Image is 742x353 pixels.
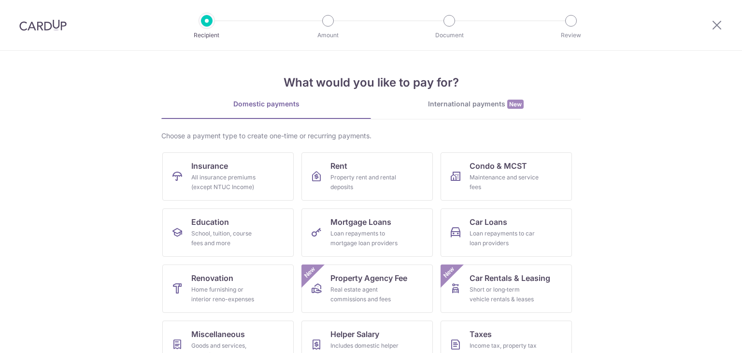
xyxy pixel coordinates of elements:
[441,265,572,313] a: Car Rentals & LeasingShort or long‑term vehicle rentals & leasesNew
[292,30,364,40] p: Amount
[470,173,539,192] div: Maintenance and service fees
[470,272,550,284] span: Car Rentals & Leasing
[470,229,539,248] div: Loan repayments to car loan providers
[470,328,492,340] span: Taxes
[330,285,400,304] div: Real estate agent commissions and fees
[441,208,572,257] a: Car LoansLoan repayments to car loan providers
[330,160,347,172] span: Rent
[441,265,457,280] span: New
[330,216,391,228] span: Mortgage Loans
[680,324,732,348] iframe: Opens a widget where you can find more information
[441,152,572,201] a: Condo & MCSTMaintenance and service fees
[171,30,243,40] p: Recipient
[507,100,524,109] span: New
[371,99,581,109] div: International payments
[162,208,294,257] a: EducationSchool, tuition, course fees and more
[191,285,261,304] div: Home furnishing or interior reno-expenses
[191,229,261,248] div: School, tuition, course fees and more
[301,265,433,313] a: Property Agency FeeReal estate agent commissions and feesNew
[470,160,527,172] span: Condo & MCST
[161,131,581,141] div: Choose a payment type to create one-time or recurring payments.
[535,30,607,40] p: Review
[191,160,228,172] span: Insurance
[191,272,233,284] span: Renovation
[301,152,433,201] a: RentProperty rent and rental deposits
[162,152,294,201] a: InsuranceAll insurance premiums (except NTUC Income)
[301,208,433,257] a: Mortgage LoansLoan repayments to mortgage loan providers
[191,173,261,192] div: All insurance premiums (except NTUC Income)
[191,216,229,228] span: Education
[330,173,400,192] div: Property rent and rental deposits
[330,272,407,284] span: Property Agency Fee
[302,265,318,280] span: New
[161,99,371,109] div: Domestic payments
[330,229,400,248] div: Loan repayments to mortgage loan providers
[19,19,67,31] img: CardUp
[414,30,485,40] p: Document
[470,216,507,228] span: Car Loans
[161,74,581,91] h4: What would you like to pay for?
[470,285,539,304] div: Short or long‑term vehicle rentals & leases
[191,328,245,340] span: Miscellaneous
[162,265,294,313] a: RenovationHome furnishing or interior reno-expenses
[330,328,379,340] span: Helper Salary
